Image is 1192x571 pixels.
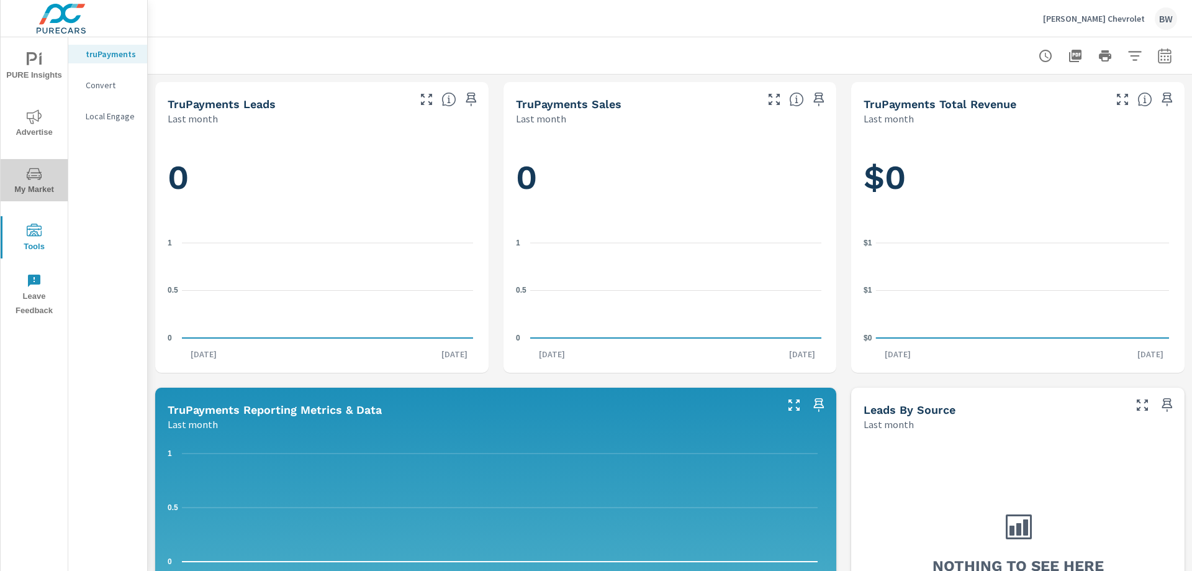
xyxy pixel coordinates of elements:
p: Convert [86,79,137,91]
button: "Export Report to PDF" [1063,43,1088,68]
p: Local Engage [86,110,137,122]
h1: 0 [516,157,824,199]
span: Save this to your personalized report [1157,395,1177,415]
button: Apply Filters [1122,43,1147,68]
text: $0 [864,334,872,342]
h5: truPayments Sales [516,98,621,111]
span: Number of sales matched to a truPayments lead. [Source: This data is sourced from the dealer's DM... [789,92,804,107]
button: Make Fullscreen [1113,89,1132,109]
text: 0.5 [168,503,178,512]
button: Print Report [1093,43,1117,68]
span: Save this to your personalized report [809,89,829,109]
text: 0 [168,557,172,566]
p: Last month [864,111,914,126]
h1: $0 [864,157,1172,199]
button: Make Fullscreen [417,89,436,109]
text: 1 [168,449,172,458]
p: Last month [864,417,914,432]
p: Last month [168,417,218,432]
span: PURE Insights [4,52,64,83]
p: [DATE] [433,348,476,360]
text: 1 [168,239,172,247]
p: [DATE] [876,348,919,360]
text: 0 [168,334,172,342]
h5: truPayments Reporting Metrics & Data [168,403,382,416]
span: Save this to your personalized report [1157,89,1177,109]
span: Advertise [4,109,64,140]
p: [DATE] [1129,348,1172,360]
text: $1 [864,286,872,295]
p: [DATE] [530,348,574,360]
button: Make Fullscreen [784,395,804,415]
p: [PERSON_NAME] Chevrolet [1043,13,1145,24]
div: truPayments [68,45,147,63]
button: Make Fullscreen [1132,395,1152,415]
p: truPayments [86,48,137,60]
div: nav menu [1,37,68,323]
div: BW [1155,7,1177,30]
span: Tools [4,224,64,254]
p: Last month [516,111,566,126]
text: $1 [864,239,872,247]
div: Local Engage [68,107,147,126]
span: Leave Feedback [4,273,64,318]
h5: Leads By Source [864,403,955,416]
button: Make Fullscreen [764,89,784,109]
div: Convert [68,76,147,94]
p: [DATE] [182,348,225,360]
h1: 0 [168,157,476,199]
button: Select Date Range [1152,43,1177,68]
span: The number of truPayments leads. [441,92,456,107]
text: 0.5 [168,286,178,295]
text: 0.5 [516,286,526,295]
span: Save this to your personalized report [461,89,481,109]
h5: truPayments Total Revenue [864,98,1016,111]
p: Last month [168,111,218,126]
p: [DATE] [780,348,824,360]
text: 1 [516,239,520,247]
text: 0 [516,334,520,342]
span: Total revenue from sales matched to a truPayments lead. [Source: This data is sourced from the de... [1137,92,1152,107]
h5: truPayments Leads [168,98,276,111]
span: Save this to your personalized report [809,395,829,415]
span: My Market [4,167,64,197]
